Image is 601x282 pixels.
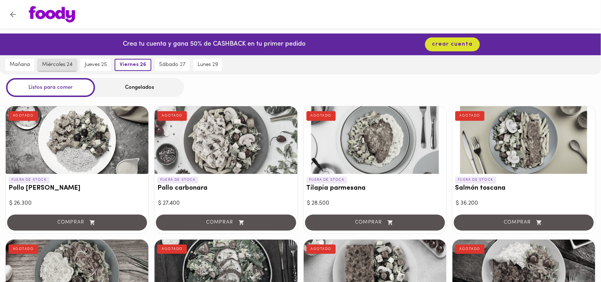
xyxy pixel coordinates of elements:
p: FUERA DE STOCK [307,177,347,183]
h3: Pollo [PERSON_NAME] [9,185,146,192]
div: Salmón toscana [453,106,595,174]
span: lunes 29 [198,62,218,68]
p: Crea tu cuenta y gana 50% de CASHBACK en tu primer pedido [123,40,305,49]
span: jueves 25 [85,62,107,68]
div: $ 28.500 [307,199,443,207]
span: viernes 26 [120,62,146,68]
div: AGOTADO [157,111,187,121]
div: Congelados [95,78,184,97]
div: Pollo carbonara [155,106,297,174]
div: AGOTADO [9,245,38,254]
span: miércoles 24 [42,62,73,68]
div: AGOTADO [157,245,187,254]
div: Tilapia parmesana [304,106,446,174]
h3: Tilapia parmesana [307,185,444,192]
div: $ 27.400 [158,199,294,207]
span: crear cuenta [432,41,473,48]
button: miércoles 24 [38,59,77,71]
h3: Pollo carbonara [157,185,294,192]
p: FUERA DE STOCK [455,177,496,183]
h3: Salmón toscana [455,185,592,192]
button: mañana [5,59,34,71]
div: Listos para comer [6,78,95,97]
p: FUERA DE STOCK [9,177,49,183]
div: AGOTADO [307,111,336,121]
p: FUERA DE STOCK [157,177,198,183]
div: AGOTADO [455,111,485,121]
div: $ 36.200 [456,199,592,207]
div: $ 26.300 [9,199,145,207]
button: jueves 25 [80,59,111,71]
button: sábado 27 [155,59,190,71]
span: sábado 27 [159,62,185,68]
button: viernes 26 [115,59,151,71]
div: AGOTADO [307,245,336,254]
button: crear cuenta [425,37,480,51]
div: AGOTADO [9,111,38,121]
img: logo.png [29,6,75,22]
div: AGOTADO [455,245,485,254]
span: mañana [10,62,30,68]
div: Pollo Tikka Massala [6,106,148,174]
iframe: Messagebird Livechat Widget [560,241,594,275]
button: lunes 29 [193,59,222,71]
button: Volver [4,6,22,23]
